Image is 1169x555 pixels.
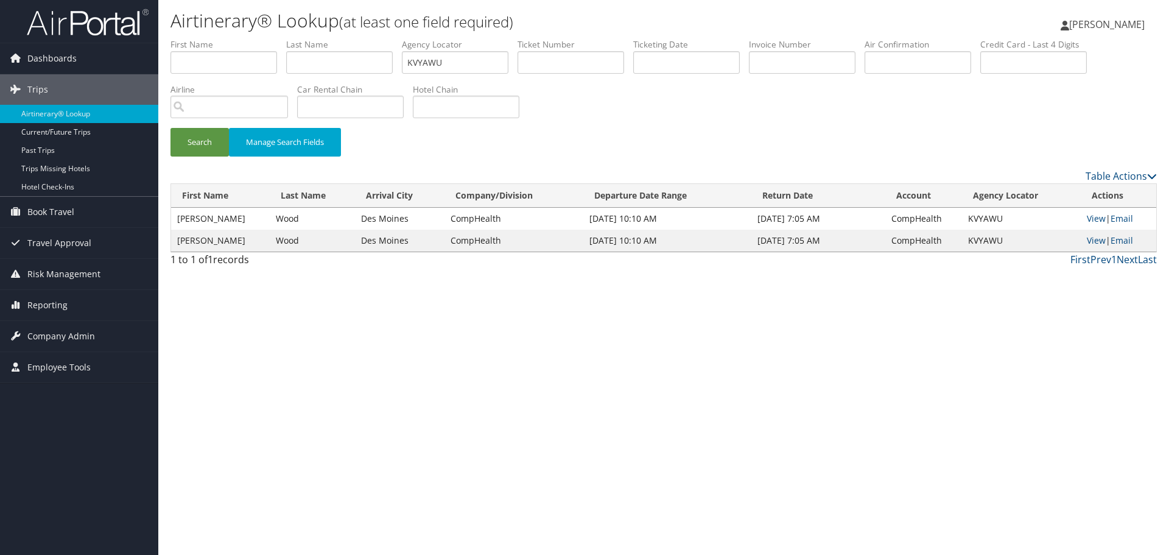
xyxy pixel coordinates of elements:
a: Prev [1090,253,1111,266]
img: airportal-logo.png [27,8,149,37]
div: 1 to 1 of records [170,252,404,273]
span: 1 [208,253,213,266]
td: [PERSON_NAME] [171,230,270,252]
th: Arrival City: activate to sort column ascending [355,184,444,208]
td: CompHealth [885,230,963,252]
label: Last Name [286,38,402,51]
span: [PERSON_NAME] [1069,18,1145,31]
th: Departure Date Range: activate to sort column ascending [583,184,751,208]
button: Search [170,128,229,157]
td: Wood [270,208,355,230]
td: KVYAWU [962,208,1080,230]
a: 1 [1111,253,1117,266]
a: Email [1111,213,1133,224]
button: Manage Search Fields [229,128,341,157]
th: Actions [1081,184,1156,208]
a: View [1087,235,1106,246]
th: Return Date: activate to sort column ascending [751,184,885,208]
td: CompHealth [885,208,963,230]
label: Agency Locator [402,38,518,51]
a: First [1070,253,1090,266]
span: Trips [27,74,48,105]
small: (at least one field required) [339,12,513,32]
td: KVYAWU [962,230,1080,252]
span: Reporting [27,290,68,320]
th: Company/Division [444,184,584,208]
td: | [1081,230,1156,252]
label: Ticket Number [518,38,633,51]
td: [DATE] 10:10 AM [583,230,751,252]
span: Travel Approval [27,228,91,258]
label: Invoice Number [749,38,865,51]
label: Credit Card - Last 4 Digits [980,38,1096,51]
td: | [1081,208,1156,230]
td: CompHealth [444,208,584,230]
td: Wood [270,230,355,252]
label: Airline [170,83,297,96]
a: [PERSON_NAME] [1061,6,1157,43]
span: Book Travel [27,197,74,227]
td: Des Moines [355,230,444,252]
a: Table Actions [1086,169,1157,183]
td: [DATE] 7:05 AM [751,208,885,230]
label: Ticketing Date [633,38,749,51]
label: Car Rental Chain [297,83,413,96]
td: Des Moines [355,208,444,230]
span: Risk Management [27,259,100,289]
td: [PERSON_NAME] [171,208,270,230]
h1: Airtinerary® Lookup [170,8,828,34]
a: View [1087,213,1106,224]
a: Last [1138,253,1157,266]
a: Email [1111,235,1133,246]
th: Last Name: activate to sort column ascending [270,184,355,208]
th: Account: activate to sort column ascending [885,184,963,208]
span: Employee Tools [27,352,91,383]
label: First Name [170,38,286,51]
span: Dashboards [27,43,77,74]
span: Company Admin [27,321,95,352]
th: Agency Locator: activate to sort column ascending [962,184,1080,208]
td: [DATE] 7:05 AM [751,230,885,252]
td: [DATE] 10:10 AM [583,208,751,230]
label: Hotel Chain [413,83,528,96]
th: First Name: activate to sort column ascending [171,184,270,208]
label: Air Confirmation [865,38,980,51]
a: Next [1117,253,1138,266]
td: CompHealth [444,230,584,252]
